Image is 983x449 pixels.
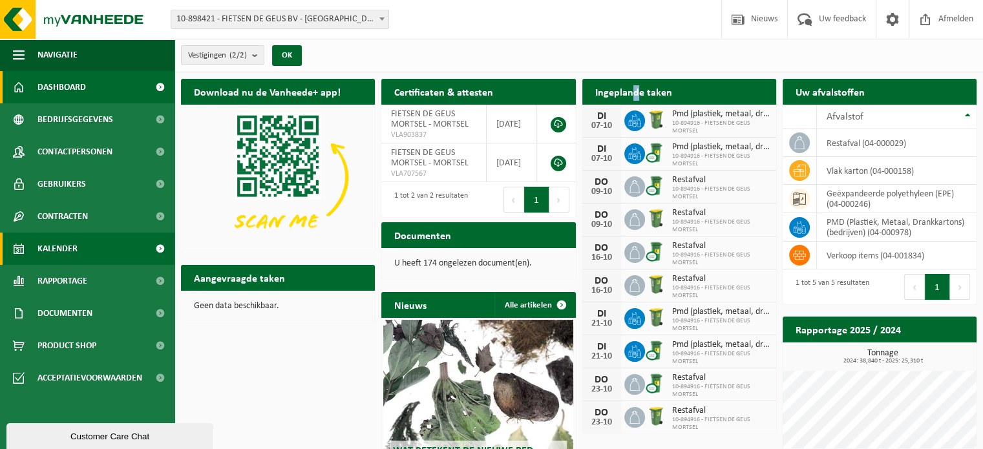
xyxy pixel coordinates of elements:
[645,141,667,163] img: WB-0240-CU
[589,408,615,418] div: DO
[645,207,667,229] img: WB-0240-HPE-GN-50
[391,109,469,129] span: FIETSEN DE GEUS MORTSEL - MORTSEL
[37,297,92,329] span: Documenten
[6,421,216,449] iframe: chat widget
[672,340,770,350] span: Pmd (plastiek, metaal, drankkartons) (bedrijven)
[672,208,770,218] span: Restafval
[672,284,770,300] span: 10-894916 - FIETSEN DE GEUS MORTSEL
[645,306,667,328] img: WB-0240-HPE-GN-50
[37,362,142,394] span: Acceptatievoorwaarden
[672,317,770,333] span: 10-894916 - FIETSEN DE GEUS MORTSEL
[589,385,615,394] div: 23-10
[672,251,770,267] span: 10-894916 - FIETSEN DE GEUS MORTSEL
[181,79,354,104] h2: Download nu de Vanheede+ app!
[589,319,615,328] div: 21-10
[672,350,770,366] span: 10-894916 - FIETSEN DE GEUS MORTSEL
[37,329,96,362] span: Product Shop
[549,187,569,213] button: Next
[171,10,388,28] span: 10-898421 - FIETSEN DE GEUS BV - ANTWERPEN
[645,109,667,131] img: WB-0240-HPE-GN-50
[672,142,770,152] span: Pmd (plastiek, metaal, drankkartons) (bedrijven)
[589,309,615,319] div: DI
[391,169,476,179] span: VLA707567
[589,187,615,196] div: 09-10
[589,154,615,163] div: 07-10
[589,276,615,286] div: DO
[37,39,78,71] span: Navigatie
[817,129,977,157] td: restafval (04-000029)
[950,274,970,300] button: Next
[783,317,914,342] h2: Rapportage 2025 / 2024
[391,148,469,168] span: FIETSEN DE GEUS MORTSEL - MORTSEL
[181,265,298,290] h2: Aangevraagde taken
[589,418,615,427] div: 23-10
[171,10,389,29] span: 10-898421 - FIETSEN DE GEUS BV - ANTWERPEN
[817,213,977,242] td: PMD (Plastiek, Metaal, Drankkartons) (bedrijven) (04-000978)
[391,130,476,140] span: VLA903837
[582,79,685,104] h2: Ingeplande taken
[817,157,977,185] td: vlak karton (04-000158)
[388,185,468,214] div: 1 tot 2 van 2 resultaten
[783,79,878,104] h2: Uw afvalstoffen
[789,273,869,301] div: 1 tot 5 van 5 resultaten
[672,274,770,284] span: Restafval
[925,274,950,300] button: 1
[789,358,977,364] span: 2024: 38,840 t - 2025: 25,310 t
[645,372,667,394] img: WB-0240-CU
[589,210,615,220] div: DO
[229,51,247,59] count: (2/2)
[381,79,506,104] h2: Certificaten & attesten
[381,222,464,247] h2: Documenten
[589,144,615,154] div: DI
[817,185,977,213] td: geëxpandeerde polyethyleen (EPE) (04-000246)
[645,339,667,361] img: WB-0240-CU
[672,241,770,251] span: Restafval
[904,274,925,300] button: Previous
[181,105,375,250] img: Download de VHEPlus App
[589,352,615,361] div: 21-10
[487,105,538,143] td: [DATE]
[672,175,770,185] span: Restafval
[589,220,615,229] div: 09-10
[672,416,770,432] span: 10-894916 - FIETSEN DE GEUS MORTSEL
[789,349,977,364] h3: Tonnage
[672,120,770,135] span: 10-894916 - FIETSEN DE GEUS MORTSEL
[272,45,302,66] button: OK
[589,286,615,295] div: 16-10
[589,177,615,187] div: DO
[589,342,615,352] div: DI
[672,109,770,120] span: Pmd (plastiek, metaal, drankkartons) (bedrijven)
[645,405,667,427] img: WB-0240-HPE-GN-50
[524,187,549,213] button: 1
[381,292,439,317] h2: Nieuws
[645,240,667,262] img: WB-0240-CU
[672,307,770,317] span: Pmd (plastiek, metaal, drankkartons) (bedrijven)
[37,265,87,297] span: Rapportage
[645,273,667,295] img: WB-0240-HPE-GN-50
[503,187,524,213] button: Previous
[188,46,247,65] span: Vestigingen
[672,373,770,383] span: Restafval
[672,152,770,168] span: 10-894916 - FIETSEN DE GEUS MORTSEL
[494,292,575,318] a: Alle artikelen
[645,174,667,196] img: WB-0240-CU
[817,242,977,269] td: verkoop items (04-001834)
[827,112,863,122] span: Afvalstof
[589,121,615,131] div: 07-10
[37,103,113,136] span: Bedrijfsgegevens
[37,233,78,265] span: Kalender
[672,406,770,416] span: Restafval
[37,71,86,103] span: Dashboard
[37,200,88,233] span: Contracten
[181,45,264,65] button: Vestigingen(2/2)
[589,375,615,385] div: DO
[394,259,562,268] p: U heeft 174 ongelezen document(en).
[672,218,770,234] span: 10-894916 - FIETSEN DE GEUS MORTSEL
[487,143,538,182] td: [DATE]
[589,111,615,121] div: DI
[194,302,362,311] p: Geen data beschikbaar.
[589,243,615,253] div: DO
[37,168,86,200] span: Gebruikers
[672,185,770,201] span: 10-894916 - FIETSEN DE GEUS MORTSEL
